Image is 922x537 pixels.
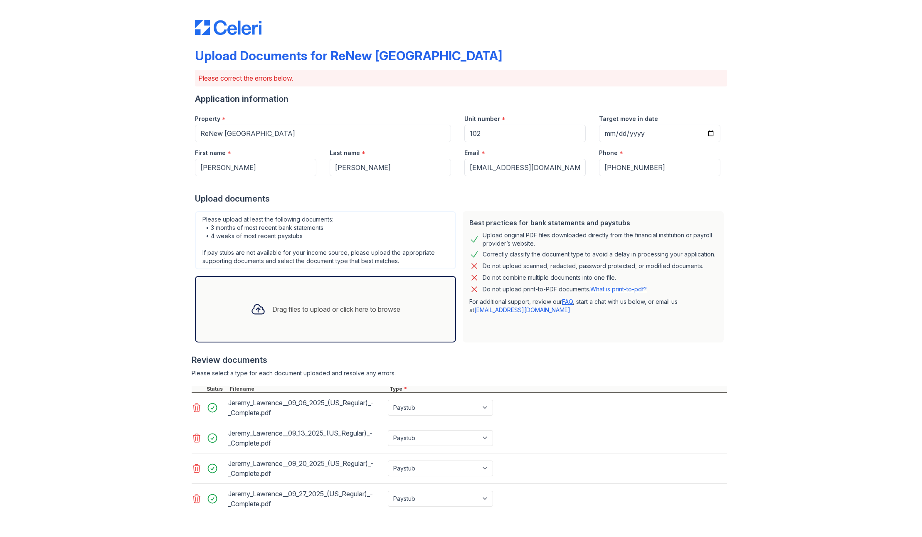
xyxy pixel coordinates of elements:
div: Drag files to upload or click here to browse [272,304,400,314]
div: Type [388,386,727,392]
div: Please select a type for each document uploaded and resolve any errors. [192,369,727,377]
div: Review documents [192,354,727,366]
div: Correctly classify the document type to avoid a delay in processing your application. [483,249,715,259]
div: Jeremy_Lawrence__09_13_2025_(US_Regular)_-_Complete.pdf [228,426,385,450]
div: Upload Documents for ReNew [GEOGRAPHIC_DATA] [195,48,502,63]
img: CE_Logo_Blue-a8612792a0a2168367f1c8372b55b34899dd931a85d93a1a3d3e32e68fde9ad4.png [195,20,261,35]
div: Do not combine multiple documents into one file. [483,273,616,283]
div: Application information [195,93,727,105]
p: Do not upload print-to-PDF documents. [483,285,647,293]
div: Jeremy_Lawrence__09_27_2025_(US_Regular)_-_Complete.pdf [228,487,385,510]
div: Jeremy_Lawrence__09_06_2025_(US_Regular)_-_Complete.pdf [228,396,385,419]
div: Upload original PDF files downloaded directly from the financial institution or payroll provider’... [483,231,717,248]
a: What is print-to-pdf? [590,286,647,293]
a: FAQ [562,298,573,305]
label: Unit number [464,115,500,123]
div: Jeremy_Lawrence__09_20_2025_(US_Regular)_-_Complete.pdf [228,457,385,480]
a: [EMAIL_ADDRESS][DOMAIN_NAME] [474,306,570,313]
label: Property [195,115,220,123]
label: Target move in date [599,115,658,123]
div: Please upload at least the following documents: • 3 months of most recent bank statements • 4 wee... [195,211,456,269]
label: First name [195,149,226,157]
label: Phone [599,149,618,157]
label: Last name [330,149,360,157]
label: Email [464,149,480,157]
div: Status [205,386,228,392]
p: Please correct the errors below. [198,73,724,83]
div: Upload documents [195,193,727,204]
div: Best practices for bank statements and paystubs [469,218,717,228]
div: Filename [228,386,388,392]
p: For additional support, review our , start a chat with us below, or email us at [469,298,717,314]
div: Do not upload scanned, redacted, password protected, or modified documents. [483,261,703,271]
